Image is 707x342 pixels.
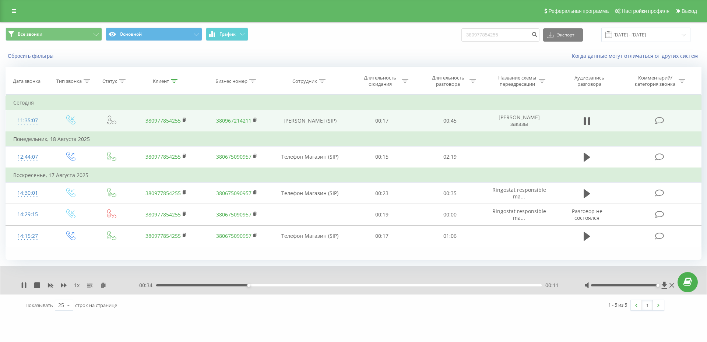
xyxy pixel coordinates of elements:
td: [PERSON_NAME] заказы [484,110,555,132]
td: 00:23 [348,183,416,204]
div: Сотрудник [292,78,317,84]
a: 380675090957 [216,190,252,197]
td: 00:17 [348,225,416,247]
span: 00:11 [545,282,559,289]
span: График [219,32,236,37]
a: 380675090957 [216,211,252,218]
button: Все звонки [6,28,102,41]
div: 12:44:07 [13,150,42,164]
td: 00:35 [416,183,483,204]
span: Показывать [25,302,53,308]
div: 14:29:15 [13,207,42,222]
a: 380967214211 [216,117,252,124]
span: Ringostat responsible ma... [492,186,546,200]
span: 1 x [74,282,80,289]
a: 380675090957 [216,153,252,160]
button: Основной [106,28,202,41]
td: 00:00 [416,204,483,225]
div: Длительность ожидания [360,75,400,87]
a: 1 [642,300,653,310]
div: Accessibility label [247,284,250,287]
span: Выход [682,8,697,14]
div: 25 [58,302,64,309]
a: 380977854255 [145,211,181,218]
a: 380675090957 [216,232,252,239]
input: Поиск по номеру [461,28,539,42]
div: 14:30:01 [13,186,42,200]
span: Все звонки [18,31,42,37]
td: Телефон Магазин (SIP) [272,146,348,168]
span: Настройки профиля [622,8,669,14]
td: Телефон Магазин (SIP) [272,183,348,204]
div: 1 - 5 из 5 [608,301,627,308]
div: 11:35:07 [13,113,42,128]
button: График [206,28,248,41]
td: 00:45 [416,110,483,132]
td: 00:17 [348,110,416,132]
td: 01:06 [416,225,483,247]
div: Тип звонка [56,78,82,84]
td: [PERSON_NAME] (SIP) [272,110,348,132]
span: Реферальная программа [548,8,609,14]
a: 380977854255 [145,117,181,124]
a: 380977854255 [145,190,181,197]
td: 00:15 [348,146,416,168]
a: 380977854255 [145,232,181,239]
div: Статус [102,78,117,84]
td: Телефон Магазин (SIP) [272,225,348,247]
a: Когда данные могут отличаться от других систем [572,52,701,59]
span: Ringostat responsible ma... [492,208,546,221]
a: 380977854255 [145,153,181,160]
span: строк на странице [75,302,117,308]
div: Дата звонка [13,78,41,84]
div: Аудиозапись разговора [566,75,613,87]
td: Понедельник, 18 Августа 2025 [6,132,701,147]
td: Сегодня [6,95,701,110]
div: Бизнес номер [215,78,247,84]
div: Название схемы переадресации [497,75,537,87]
button: Сбросить фильтры [6,53,57,59]
div: Клиент [153,78,169,84]
div: Accessibility label [656,284,659,287]
span: - 00:34 [137,282,156,289]
div: 14:15:27 [13,229,42,243]
td: 02:19 [416,146,483,168]
div: Длительность разговора [428,75,468,87]
button: Экспорт [543,28,583,42]
div: Комментарий/категория звонка [634,75,677,87]
td: Воскресенье, 17 Августа 2025 [6,168,701,183]
td: 00:19 [348,204,416,225]
span: Разговор не состоялся [572,208,602,221]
